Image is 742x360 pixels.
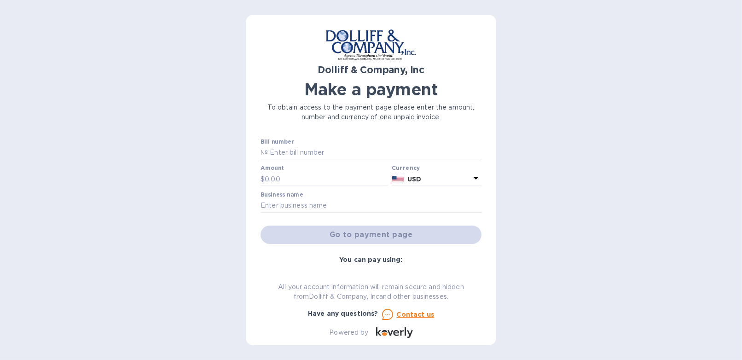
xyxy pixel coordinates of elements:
[392,176,404,182] img: USD
[339,256,402,263] b: You can pay using:
[261,192,303,197] label: Business name
[261,199,481,213] input: Enter business name
[261,166,284,171] label: Amount
[318,64,424,75] b: Dolliff & Company, Inc
[392,164,420,171] b: Currency
[397,311,435,318] u: Contact us
[329,328,368,337] p: Powered by
[261,174,265,184] p: $
[265,172,388,186] input: 0.00
[268,146,481,160] input: Enter bill number
[261,80,481,99] h1: Make a payment
[407,175,421,183] b: USD
[261,282,481,302] p: All your account information will remain secure and hidden from Dolliff & Company, Inc and other ...
[308,310,378,317] b: Have any questions?
[261,139,294,145] label: Bill number
[261,103,481,122] p: To obtain access to the payment page please enter the amount, number and currency of one unpaid i...
[261,148,268,157] p: №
